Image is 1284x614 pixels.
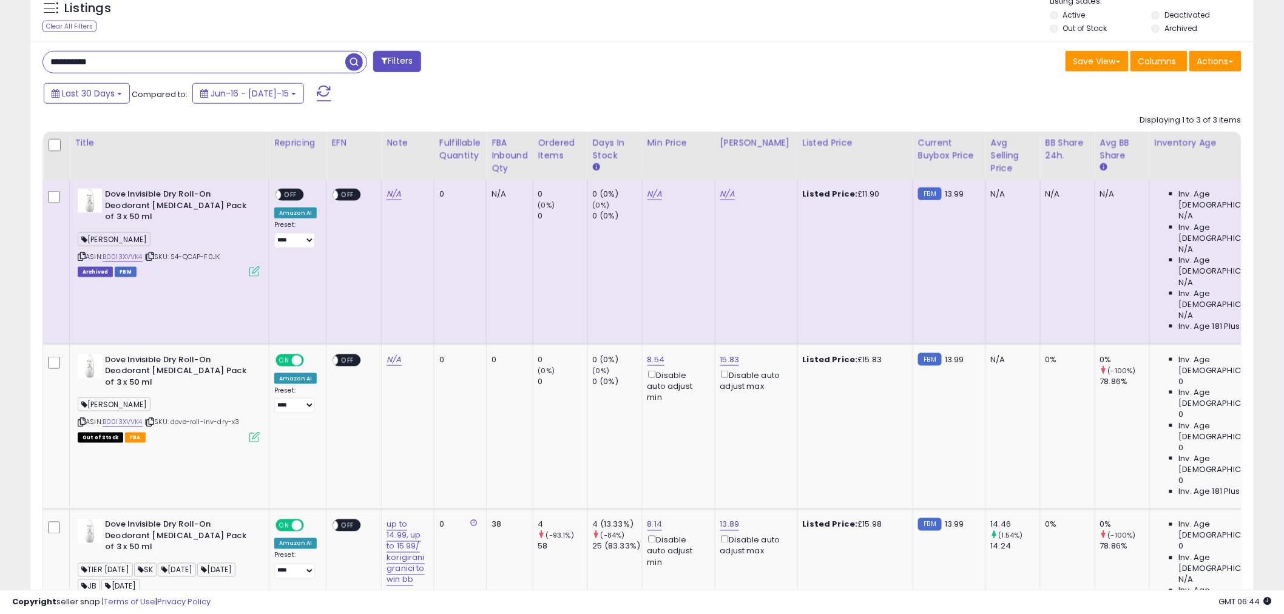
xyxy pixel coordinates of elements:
[593,211,642,221] div: 0 (0%)
[1063,10,1086,20] label: Active
[720,368,788,392] div: Disable auto adjust max
[78,267,113,277] span: Listings that have been deleted from Seller Central
[339,521,358,531] span: OFF
[1046,137,1090,162] div: BB Share 24h.
[1179,310,1194,321] span: N/A
[1100,541,1149,552] div: 78.86%
[803,354,858,365] b: Listed Price:
[538,189,587,200] div: 0
[991,519,1040,530] div: 14.46
[158,563,196,577] span: [DATE]
[538,137,583,162] div: Ordered Items
[647,354,665,366] a: 8.54
[647,137,710,149] div: Min Price
[75,137,264,149] div: Title
[339,190,358,200] span: OFF
[492,137,528,175] div: FBA inbound Qty
[538,200,555,210] small: (0%)
[991,137,1035,175] div: Avg Selling Price
[647,519,663,531] a: 8.14
[991,354,1031,365] div: N/A
[720,354,740,366] a: 15.83
[387,354,401,366] a: N/A
[546,531,574,541] small: (-93.1%)
[78,579,100,593] span: JB
[803,188,858,200] b: Listed Price:
[277,355,292,365] span: ON
[1108,531,1136,541] small: (-100%)
[1179,277,1194,288] span: N/A
[918,353,942,366] small: FBM
[144,252,220,261] span: | SKU: S4-QCAP-F0JK
[1189,51,1242,72] button: Actions
[720,533,788,557] div: Disable auto adjust max
[274,373,317,384] div: Amazon AI
[132,89,188,100] span: Compared to:
[439,189,477,200] div: 0
[945,354,964,365] span: 13.99
[945,519,964,530] span: 13.99
[593,200,610,210] small: (0%)
[101,579,140,593] span: [DATE]
[134,563,157,577] span: SK
[274,221,317,248] div: Preset:
[78,354,260,441] div: ASIN:
[78,519,102,544] img: 31lGIQiuZML._SL40_.jpg
[1164,10,1210,20] label: Deactivated
[492,189,524,200] div: N/A
[373,51,421,72] button: Filters
[1100,189,1140,200] div: N/A
[339,355,358,365] span: OFF
[78,354,102,379] img: 31lGIQiuZML._SL40_.jpg
[103,252,143,262] a: B00I3XVVK4
[1164,23,1197,33] label: Archived
[593,162,600,173] small: Days In Stock.
[115,267,137,277] span: FBM
[1100,519,1149,530] div: 0%
[211,87,289,100] span: Jun-16 - [DATE]-15
[1179,244,1194,255] span: N/A
[1100,162,1107,173] small: Avg BB Share.
[945,188,964,200] span: 13.99
[593,376,642,387] div: 0 (0%)
[1179,321,1243,332] span: Inv. Age 181 Plus:
[144,417,240,427] span: | SKU: dove-roll-inv-dry-x3
[538,366,555,376] small: (0%)
[78,189,102,213] img: 31lGIQiuZML._SL40_.jpg
[439,519,477,530] div: 0
[803,189,904,200] div: £11.90
[803,137,908,149] div: Listed Price
[1100,354,1149,365] div: 0%
[302,521,322,531] span: OFF
[720,137,792,149] div: [PERSON_NAME]
[538,519,587,530] div: 4
[1179,409,1184,420] span: 0
[1130,51,1188,72] button: Columns
[192,83,304,104] button: Jun-16 - [DATE]-15
[1138,55,1177,67] span: Columns
[647,533,706,568] div: Disable auto adjust min
[492,519,524,530] div: 38
[104,596,155,607] a: Terms of Use
[538,376,587,387] div: 0
[647,188,662,200] a: N/A
[387,188,401,200] a: N/A
[12,596,56,607] strong: Copyright
[105,189,252,226] b: Dove Invisible Dry Roll-On Deodorant [MEDICAL_DATA] Pack of 3 x 50 ml
[1179,541,1184,552] span: 0
[803,354,904,365] div: £15.83
[1179,376,1184,387] span: 0
[42,21,96,32] div: Clear All Filters
[1066,51,1129,72] button: Save View
[78,232,150,246] span: [PERSON_NAME]
[991,541,1040,552] div: 14.24
[277,521,292,531] span: ON
[1179,575,1194,585] span: N/A
[918,187,942,200] small: FBM
[78,433,123,443] span: All listings that are currently out of stock and unavailable for purchase on Amazon
[302,355,322,365] span: OFF
[803,519,858,530] b: Listed Price:
[439,137,481,162] div: Fulfillable Quantity
[274,552,317,579] div: Preset:
[281,190,300,200] span: OFF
